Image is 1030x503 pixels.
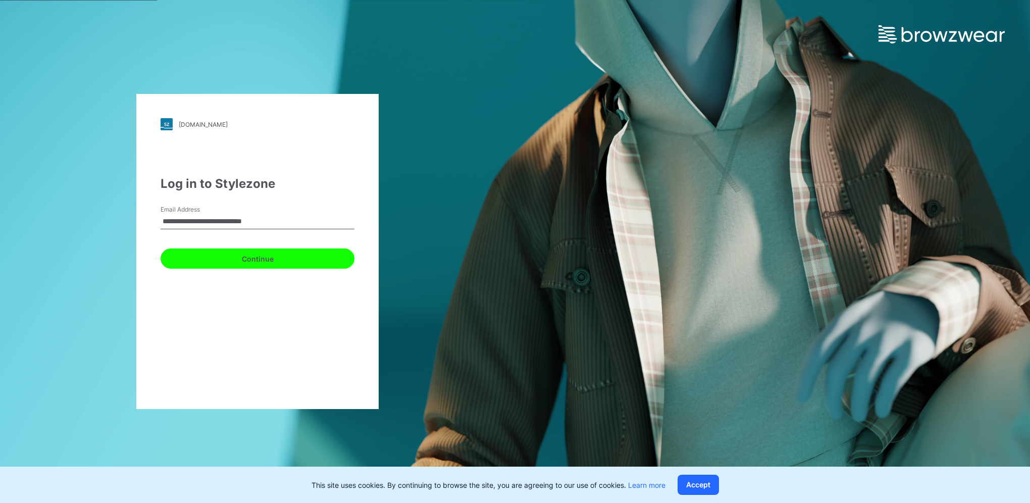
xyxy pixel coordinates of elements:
button: Accept [678,475,719,495]
button: Continue [161,248,354,269]
img: browzwear-logo.e42bd6dac1945053ebaf764b6aa21510.svg [879,25,1005,43]
div: [DOMAIN_NAME] [179,121,228,128]
a: [DOMAIN_NAME] [161,118,354,130]
img: stylezone-logo.562084cfcfab977791bfbf7441f1a819.svg [161,118,173,130]
div: Log in to Stylezone [161,175,354,193]
a: Learn more [628,481,665,489]
p: This site uses cookies. By continuing to browse the site, you are agreeing to our use of cookies. [312,480,665,490]
label: Email Address [161,205,231,214]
